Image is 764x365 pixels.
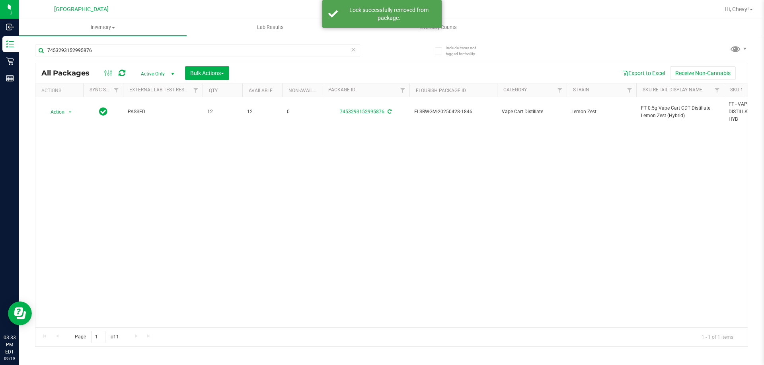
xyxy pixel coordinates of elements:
[502,108,562,116] span: Vape Cart Distillate
[187,19,354,36] a: Lab Results
[643,87,702,93] a: Sku Retail Display Name
[19,24,187,31] span: Inventory
[571,108,631,116] span: Lemon Zest
[328,87,355,93] a: Package ID
[6,23,14,31] inline-svg: Inbound
[617,66,670,80] button: Export to Excel
[340,109,384,114] a: 7453293152995876
[351,44,356,55] span: Clear
[185,66,229,80] button: Bulk Actions
[287,108,317,116] span: 0
[99,106,107,117] span: In Sync
[288,88,324,93] a: Non-Available
[623,83,636,97] a: Filter
[711,83,724,97] a: Filter
[128,108,198,116] span: PASSED
[695,331,740,343] span: 1 - 1 of 1 items
[386,109,392,114] span: Sync from Compliance System
[110,83,123,97] a: Filter
[65,106,75,118] span: select
[414,108,492,116] span: FLSRWGM-20250428-1846
[35,44,360,56] input: Search Package ID, Item Name, SKU, Lot or Part Number...
[4,334,16,355] p: 03:33 PM EDT
[54,6,109,13] span: [GEOGRAPHIC_DATA]
[670,66,736,80] button: Receive Non-Cannabis
[68,331,125,343] span: Page of 1
[190,70,224,76] span: Bulk Actions
[207,108,238,116] span: 12
[247,108,277,116] span: 12
[342,6,436,22] div: Lock successfully removed from package.
[503,87,527,93] a: Category
[8,301,32,325] iframe: Resource center
[641,104,719,120] span: FT 0.5g Vape Cart CDT Distillate Lemon Zest (Hybrid)
[129,87,192,93] a: External Lab Test Result
[4,355,16,361] p: 09/19
[246,24,294,31] span: Lab Results
[554,83,567,97] a: Filter
[416,88,466,93] a: Flourish Package ID
[6,57,14,65] inline-svg: Retail
[19,19,187,36] a: Inventory
[725,6,749,12] span: Hi, Chevy!
[209,88,218,93] a: Qty
[446,45,485,57] span: Include items not tagged for facility
[249,88,273,93] a: Available
[730,87,754,93] a: SKU Name
[189,83,203,97] a: Filter
[91,331,105,343] input: 1
[43,106,65,118] span: Action
[6,40,14,48] inline-svg: Inventory
[41,69,97,77] span: All Packages
[90,87,120,93] a: Sync Status
[396,83,409,97] a: Filter
[6,74,14,82] inline-svg: Reports
[41,88,80,93] div: Actions
[573,87,589,93] a: Strain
